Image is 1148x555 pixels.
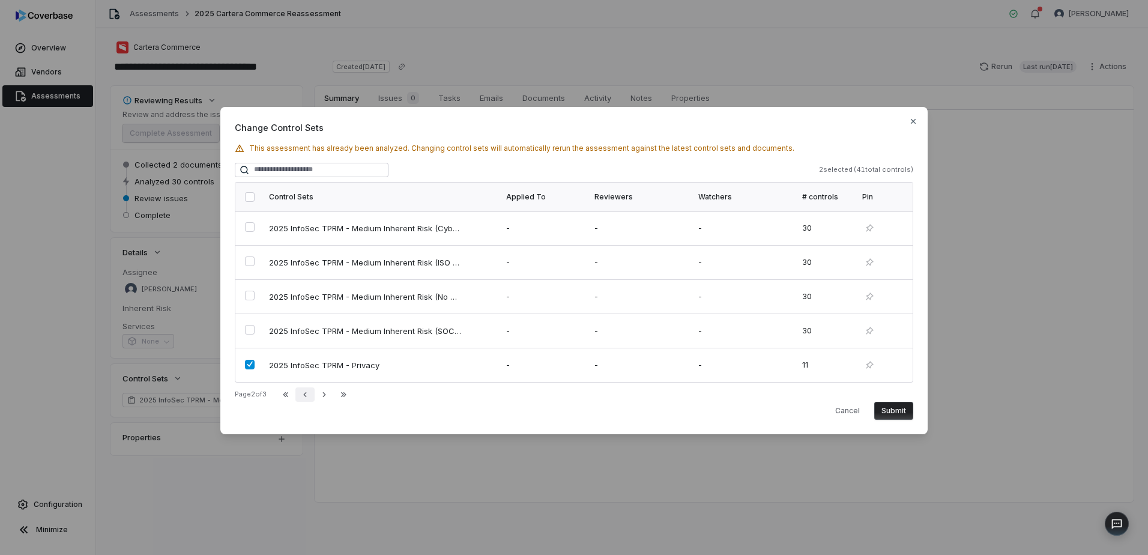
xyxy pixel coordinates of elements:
[802,192,848,202] div: # controls
[506,257,510,267] span: -
[874,402,913,420] button: Submit
[819,165,853,174] span: 2 selected
[506,192,579,202] div: Applied To
[506,223,510,232] span: -
[854,165,913,174] span: ( 41 total controls)
[698,257,702,267] span: -
[698,291,702,301] span: -
[698,223,702,232] span: -
[594,360,598,369] span: -
[795,348,855,382] td: 11
[269,360,461,371] span: 2025 InfoSec TPRM - Privacy
[862,192,903,202] div: Pin
[506,360,510,369] span: -
[269,291,461,302] span: 2025 InfoSec TPRM - Medium Inherent Risk (No Audit Report)
[594,326,598,335] span: -
[795,245,855,279] td: 30
[506,326,510,335] span: -
[698,192,788,202] div: Watchers
[506,291,510,301] span: -
[828,402,867,420] button: Cancel
[698,326,702,335] span: -
[269,223,461,234] span: 2025 InfoSec TPRM - Medium Inherent Risk (Cyber GRX Supported)
[795,211,855,246] td: 30
[795,314,855,348] td: 30
[269,326,461,336] span: 2025 InfoSec TPRM - Medium Inherent Risk (SOC 2 Supported)
[249,144,794,153] span: This assessment has already been analyzed. Changing control sets will automatically rerun the ass...
[594,257,598,267] span: -
[594,223,598,232] span: -
[269,257,461,268] span: 2025 InfoSec TPRM - Medium Inherent Risk (ISO 27001 Supported)
[235,390,267,399] div: Page 2 of 3
[698,360,702,369] span: -
[235,121,913,134] span: Change Control Sets
[594,192,684,202] div: Reviewers
[795,279,855,314] td: 30
[269,192,492,202] div: Control Sets
[594,291,598,301] span: -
